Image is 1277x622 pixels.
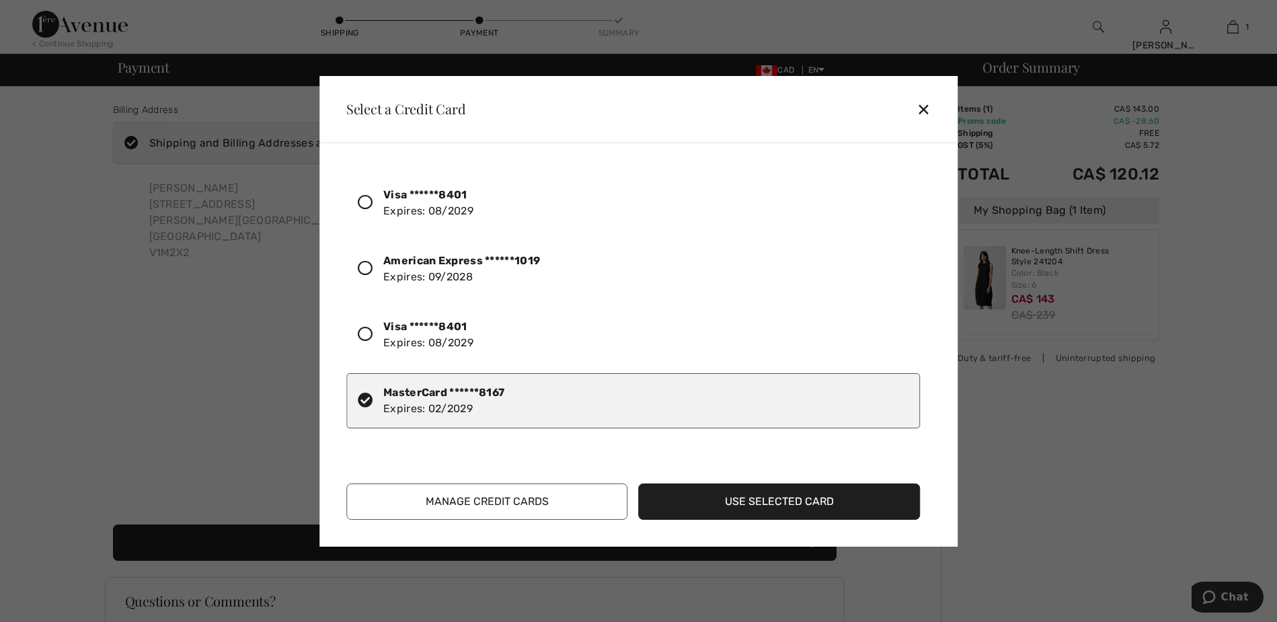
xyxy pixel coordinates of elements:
[336,102,466,116] div: Select a Credit Card
[917,95,941,123] div: ✕
[383,385,504,417] div: Expires: 02/2029
[383,319,473,351] div: Expires: 08/2029
[30,9,57,22] span: Chat
[346,483,628,520] button: Manage Credit Cards
[383,253,540,285] div: Expires: 09/2028
[383,187,473,219] div: Expires: 08/2029
[639,483,921,520] button: Use Selected Card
